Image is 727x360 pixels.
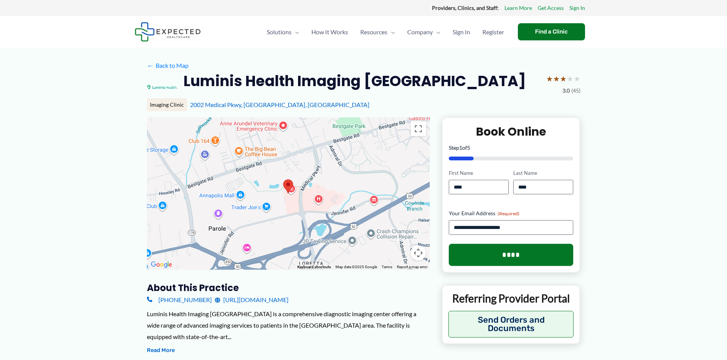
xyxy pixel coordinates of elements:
span: Company [407,19,433,45]
a: Register [476,19,510,45]
span: ★ [574,72,580,86]
a: ResourcesMenu Toggle [354,19,401,45]
a: Sign In [447,19,476,45]
span: Menu Toggle [387,19,395,45]
strong: Providers, Clinics, and Staff: [432,5,499,11]
span: Register [482,19,504,45]
img: Google [149,260,174,270]
span: ★ [553,72,560,86]
label: First Name [449,170,509,177]
span: ★ [567,72,574,86]
span: Menu Toggle [292,19,299,45]
span: ★ [546,72,553,86]
button: Toggle fullscreen view [411,121,426,136]
span: (Required) [498,211,519,216]
label: Last Name [513,170,573,177]
span: How It Works [311,19,348,45]
span: Resources [360,19,387,45]
p: Step of [449,145,574,150]
span: 1 [459,144,462,151]
a: CompanyMenu Toggle [401,19,447,45]
div: Luminis Health Imaging [GEOGRAPHIC_DATA] is a comprehensive diagnostic imaging center offering a ... [147,308,430,342]
span: ← [147,62,154,69]
label: Your Email Address [449,210,574,217]
span: 3.0 [563,86,570,96]
span: 5 [467,144,470,151]
button: Send Orders and Documents [448,311,574,338]
h2: Luminis Health Imaging [GEOGRAPHIC_DATA] [184,72,526,90]
h3: About this practice [147,282,430,294]
nav: Primary Site Navigation [261,19,510,45]
span: Menu Toggle [433,19,440,45]
button: Map camera controls [411,245,426,261]
a: Learn More [505,3,532,13]
a: Find a Clinic [518,23,585,40]
a: SolutionsMenu Toggle [261,19,305,45]
a: Get Access [538,3,564,13]
img: Expected Healthcare Logo - side, dark font, small [135,22,201,42]
span: Sign In [453,19,470,45]
span: Map data ©2025 Google [335,265,377,269]
a: Report a map error [397,265,427,269]
button: Read More [147,346,175,355]
a: Open this area in Google Maps (opens a new window) [149,260,174,270]
a: 2002 Medical Pkwy, [GEOGRAPHIC_DATA], [GEOGRAPHIC_DATA] [190,101,369,108]
a: [URL][DOMAIN_NAME] [215,294,289,306]
a: ←Back to Map [147,60,189,71]
p: Referring Provider Portal [448,291,574,305]
h2: Book Online [449,124,574,139]
a: How It Works [305,19,354,45]
span: (45) [571,86,580,96]
button: Keyboard shortcuts [297,264,331,270]
span: Solutions [267,19,292,45]
a: Sign In [569,3,585,13]
span: ★ [560,72,567,86]
a: Terms (opens in new tab) [382,265,392,269]
div: Imaging Clinic [147,98,187,111]
a: [PHONE_NUMBER] [147,294,212,306]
